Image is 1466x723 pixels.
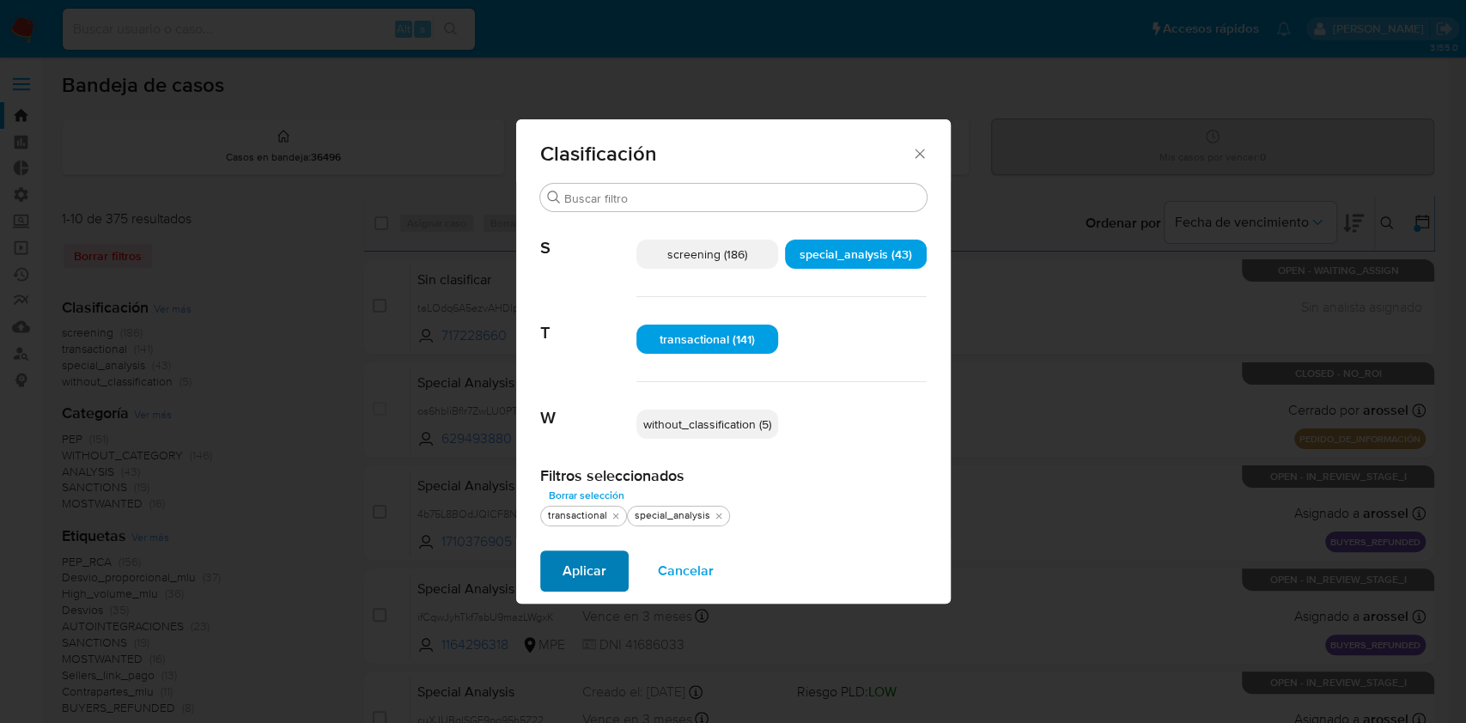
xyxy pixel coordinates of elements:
span: special_analysis (43) [800,246,912,263]
button: Aplicar [540,550,629,592]
button: quitar special_analysis [712,509,726,523]
span: Clasificación [540,143,912,164]
span: W [540,382,636,428]
h2: Filtros seleccionados [540,466,927,485]
span: Borrar selección [549,487,624,504]
span: Cancelar [658,552,714,590]
div: without_classification (5) [636,410,778,439]
span: Aplicar [563,552,606,590]
span: T [540,297,636,343]
button: Buscar [547,191,561,204]
button: Cerrar [911,145,927,161]
button: Cancelar [636,550,736,592]
span: transactional (141) [660,331,755,348]
div: special_analysis (43) [785,240,927,269]
div: screening (186) [636,240,778,269]
button: Borrar selección [540,485,633,506]
span: without_classification (5) [643,416,771,433]
span: S [540,212,636,258]
span: screening (186) [667,246,747,263]
div: transactional (141) [636,325,778,354]
input: Buscar filtro [564,191,920,206]
div: special_analysis [631,508,714,523]
button: quitar transactional [609,509,623,523]
div: transactional [544,508,611,523]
